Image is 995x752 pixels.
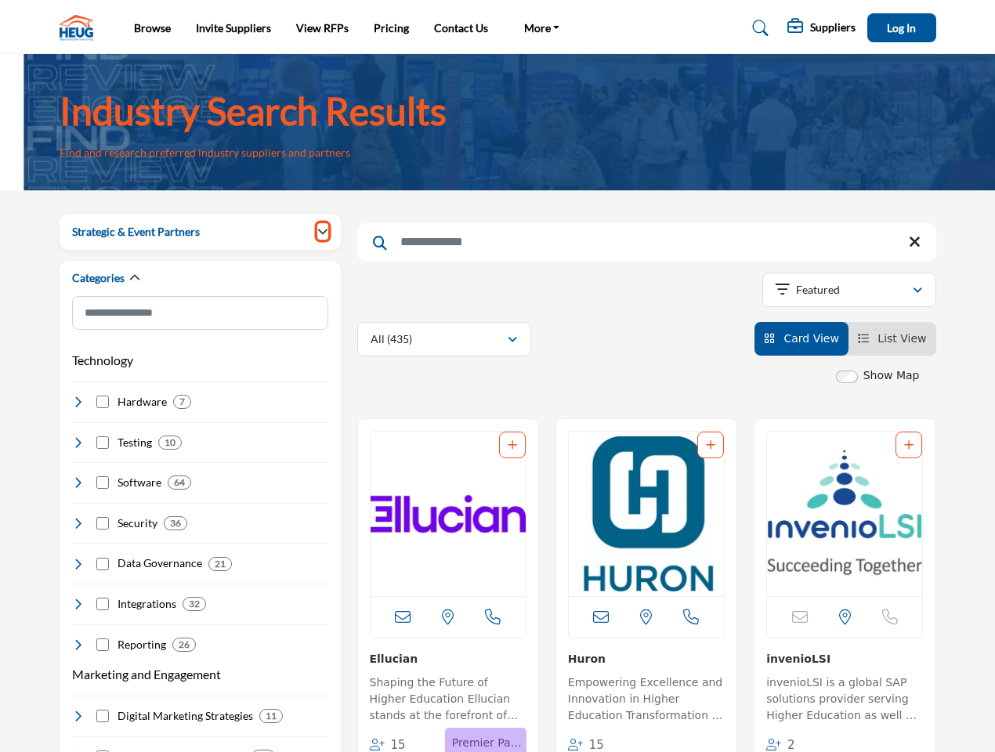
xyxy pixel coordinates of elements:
[370,650,526,667] h3: Ellucian
[259,709,283,723] div: 11 Results For Digital Marketing Strategies
[158,436,182,450] div: 10 Results For Testing
[783,332,838,345] span: Card View
[179,396,185,407] b: 7
[434,21,488,34] a: Contact Us
[60,87,447,136] h1: Industry Search Results
[96,638,109,651] input: Select Reporting checkbox
[370,674,526,727] p: Shaping the Future of Higher Education Ellucian stands at the forefront of higher education techn...
[390,738,405,752] span: 15
[96,476,109,489] input: Select Software checkbox
[179,639,190,650] b: 26
[867,13,936,42] button: Log In
[767,432,922,596] img: invenioLSI
[568,650,725,667] h3: Huron
[96,558,109,570] input: Select Data Governance checkbox
[371,432,526,596] a: Open Listing in new tab
[208,557,232,571] div: 21 Results For Data Governance
[118,596,176,612] h4: Integrations: Seamless and efficient system integrations tailored for the educational domain, ens...
[215,559,226,569] b: 21
[168,475,191,490] div: 64 Results For Software
[72,665,221,684] button: Marketing and Engagement
[118,515,157,531] h4: Security: Cutting-edge solutions ensuring the utmost protection of institutional data, preserving...
[706,439,715,451] a: Add To List
[589,738,604,752] span: 15
[357,223,936,261] input: Search Keyword
[767,432,922,596] a: Open Listing in new tab
[96,710,109,722] input: Select Digital Marketing Strategies checkbox
[766,674,923,727] p: invenioLSI is a global SAP solutions provider serving Higher Education as well as offering specia...
[370,671,526,727] a: Shaping the Future of Higher Education Ellucian stands at the forefront of higher education techn...
[164,516,187,530] div: 36 Results For Security
[96,436,109,449] input: Select Testing checkbox
[374,21,409,34] a: Pricing
[118,637,166,653] h4: Reporting: Dynamic tools that convert raw data into actionable insights, tailored to aid decision...
[569,432,724,596] a: Open Listing in new tab
[766,671,923,727] a: invenioLSI is a global SAP solutions provider serving Higher Education as well as offering specia...
[165,437,175,448] b: 10
[887,21,916,34] span: Log In
[173,395,191,409] div: 7 Results For Hardware
[118,435,152,450] h4: Testing: Testing
[72,351,133,370] button: Technology
[764,332,839,345] a: View Card
[183,597,206,611] div: 32 Results For Integrations
[172,638,196,652] div: 26 Results For Reporting
[266,710,277,721] b: 11
[370,653,418,665] a: Ellucian
[96,396,109,408] input: Select Hardware checkbox
[810,20,856,34] h5: Suppliers
[189,598,200,609] b: 32
[72,270,125,286] h2: Categories
[296,21,349,34] a: View RFPs
[568,674,725,727] p: Empowering Excellence and Innovation in Higher Education Transformation In the realm of higher ed...
[904,439,914,451] a: Add To List
[134,21,171,34] a: Browse
[787,738,795,752] span: 2
[118,394,167,410] h4: Hardware: Hardware Solutions
[174,477,185,488] b: 64
[877,332,926,345] span: List View
[170,518,181,529] b: 36
[60,145,350,161] p: Find and research preferred industry suppliers and partners
[796,282,840,298] p: Featured
[196,21,271,34] a: Invite Suppliers
[371,331,412,347] p: All (435)
[569,432,724,596] img: Huron
[568,671,725,727] a: Empowering Excellence and Innovation in Higher Education Transformation In the realm of higher ed...
[766,650,923,667] h3: invenioLSI
[96,517,109,530] input: Select Security checkbox
[762,273,936,307] button: Featured
[118,708,253,724] h4: Digital Marketing Strategies: Forward-thinking strategies tailored to promote institutional visib...
[60,15,101,41] img: Site Logo
[568,653,606,665] a: Huron
[508,439,517,451] a: Add To List
[371,432,526,596] img: Ellucian
[754,322,848,356] li: Card View
[118,475,161,490] h4: Software: Software solutions
[357,322,531,356] button: All (435)
[863,367,920,384] label: Show Map
[848,322,936,356] li: List View
[118,555,202,571] h4: Data Governance: Robust systems ensuring data accuracy, consistency, and security, upholding the ...
[96,598,109,610] input: Select Integrations checkbox
[858,332,927,345] a: View List
[787,19,856,38] div: Suppliers
[513,17,571,39] a: More
[737,16,779,41] a: Search
[72,296,328,330] input: Search Category
[766,653,830,665] a: invenioLSI
[72,224,200,240] h2: Strategic & Event Partners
